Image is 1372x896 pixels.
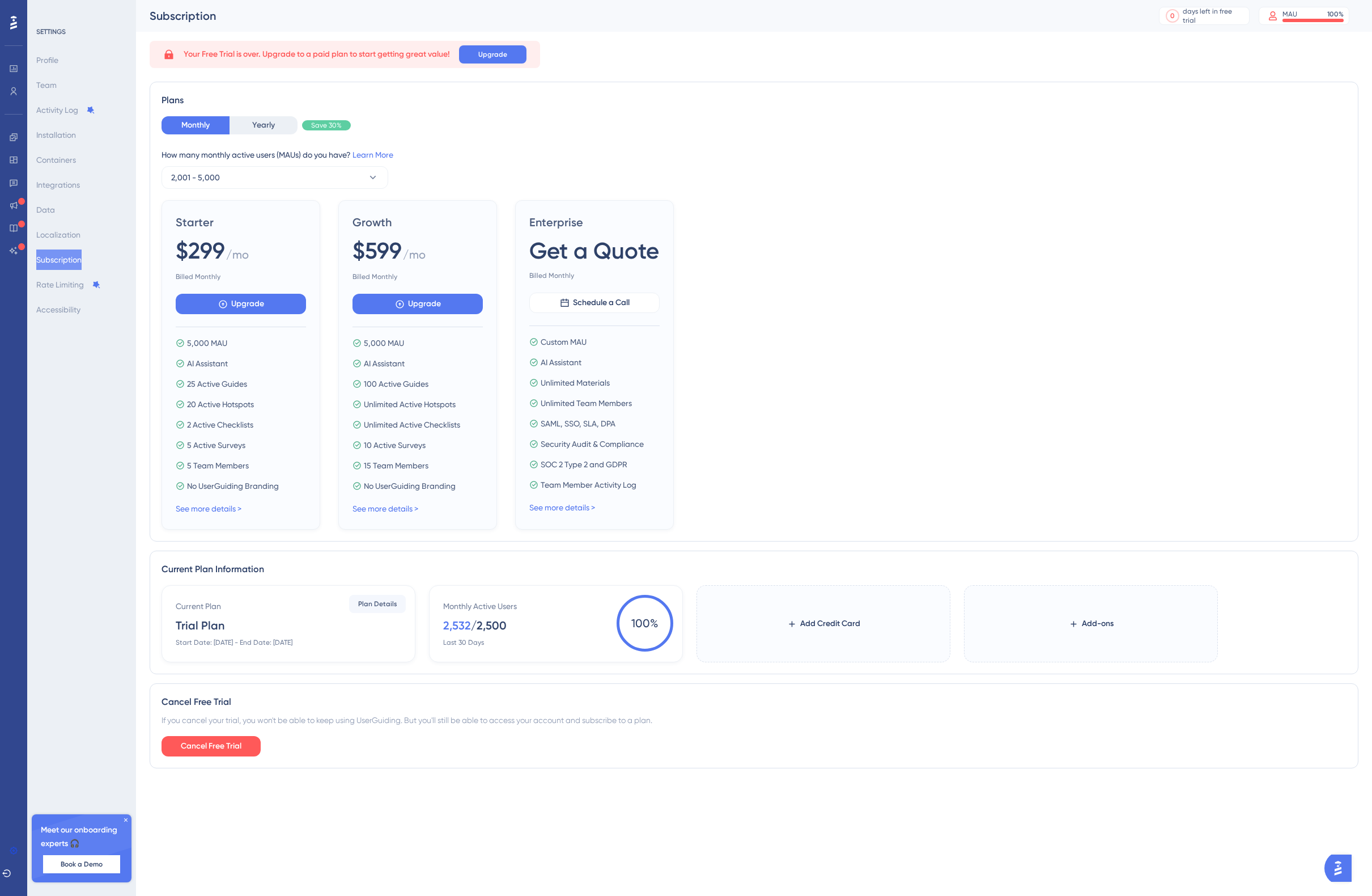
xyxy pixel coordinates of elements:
[36,175,80,195] button: Integrations
[1082,617,1114,631] span: Add-ons
[352,504,418,513] a: See more details >
[171,171,220,184] span: 2,001 - 5,000
[36,250,82,270] button: Subscription
[541,335,587,349] span: Custom MAU
[1282,10,1297,19] div: MAU
[162,695,1346,709] div: Cancel Free Trial
[176,599,221,613] div: Current Plan
[349,595,406,613] button: Plan Details
[36,125,76,145] button: Installation
[36,200,55,220] button: Data
[176,272,306,281] span: Billed Monthly
[176,638,292,647] div: Start Date: [DATE] - End Date: [DATE]
[36,299,80,320] button: Accessibility
[181,739,241,753] span: Cancel Free Trial
[187,336,227,350] span: 5,000 MAU
[364,377,428,391] span: 100 Active Guides
[230,116,298,134] button: Yearly
[529,235,659,267] span: Get a Quote
[162,713,1346,727] div: If you cancel your trial, you won't be able to keep using UserGuiding. But you'll still be able t...
[541,478,636,492] span: Team Member Activity Log
[443,618,471,633] div: 2,532
[176,618,224,633] div: Trial Plan
[162,148,1346,162] div: How many monthly active users (MAUs) do you have?
[36,274,101,295] button: Rate Limiting
[769,614,878,634] button: Add Credit Card
[1324,851,1358,885] iframe: UserGuiding AI Assistant Launcher
[573,296,630,310] span: Schedule a Call
[403,247,426,268] span: / mo
[364,336,404,350] span: 5,000 MAU
[364,418,460,432] span: Unlimited Active Checklists
[364,357,405,370] span: AI Assistant
[408,297,441,311] span: Upgrade
[1170,11,1175,20] div: 0
[187,459,249,472] span: 5 Team Members
[162,166,388,189] button: 2,001 - 5,000
[364,479,456,493] span: No UserGuiding Branding
[529,214,660,230] span: Enterprise
[352,294,483,314] button: Upgrade
[176,504,241,513] a: See more details >
[176,294,306,314] button: Upgrade
[36,100,95,120] button: Activity Log
[162,116,230,134] button: Monthly
[617,595,673,652] span: 100 %
[352,150,393,159] a: Learn More
[352,235,402,267] span: $599
[529,503,595,512] a: See more details >
[184,48,450,61] span: Your Free Trial is over. Upgrade to a paid plan to start getting great value!
[541,356,581,369] span: AI Assistant
[43,855,120,873] button: Book a Demo
[352,272,483,281] span: Billed Monthly
[529,293,660,313] button: Schedule a Call
[36,150,76,170] button: Containers
[36,27,128,36] div: SETTINGS
[541,437,644,451] span: Security Audit & Compliance
[1183,7,1246,25] div: days left in free trial
[1327,10,1344,19] div: 100 %
[41,823,122,851] span: Meet our onboarding experts 🎧
[352,214,483,230] span: Growth
[36,225,80,245] button: Localization
[541,417,615,430] span: SAML, SSO, SLA, DPA
[176,235,225,267] span: $299
[176,214,306,230] span: Starter
[226,247,249,268] span: / mo
[187,438,245,452] span: 5 Active Surveys
[541,458,627,471] span: SOC 2 Type 2 and GDPR
[187,418,253,432] span: 2 Active Checklists
[800,617,860,631] span: Add Credit Card
[364,438,426,452] span: 10 Active Surveys
[541,376,610,390] span: Unlimited Materials
[471,618,507,633] div: / 2,500
[478,50,507,59] span: Upgrade
[187,357,228,370] span: AI Assistant
[187,377,247,391] span: 25 Active Guides
[358,599,397,608] span: Plan Details
[311,121,342,130] span: Save 30%
[61,860,103,869] span: Book a Demo
[443,599,517,613] div: Monthly Active Users
[36,75,57,95] button: Team
[364,398,456,411] span: Unlimited Active Hotspots
[187,398,254,411] span: 20 Active Hotspots
[529,271,660,280] span: Billed Monthly
[443,638,484,647] div: Last 30 Days
[36,50,58,70] button: Profile
[162,736,261,756] button: Cancel Free Trial
[541,396,632,410] span: Unlimited Team Members
[150,8,1131,24] div: Subscription
[1051,614,1132,634] button: Add-ons
[162,563,1346,576] div: Current Plan Information
[364,459,428,472] span: 15 Team Members
[459,45,526,64] button: Upgrade
[187,479,279,493] span: No UserGuiding Branding
[162,94,1346,107] div: Plans
[231,297,264,311] span: Upgrade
